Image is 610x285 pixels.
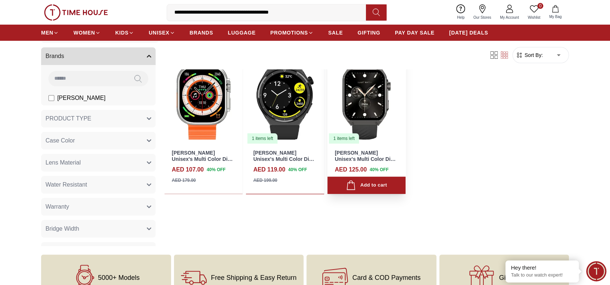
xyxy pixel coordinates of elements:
[253,150,314,174] a: [PERSON_NAME] Unisex's Multi Color Dial Smart Watch - KG9X-XSBBH
[449,29,488,36] span: [DATE] DEALS
[228,29,256,36] span: LUGGAGE
[172,150,233,174] a: [PERSON_NAME] Unisex's Multi Color Dial Smart Watch - KULMX-SSOBX
[546,14,564,19] span: My Bag
[46,158,81,167] span: Lens Material
[586,261,606,281] div: Chat Widget
[246,46,324,144] img: Kenneth Scott Unisex's Multi Color Dial Smart Watch - KG9X-XSBBH
[41,242,156,260] button: Case Material
[328,26,343,39] a: SALE
[454,15,468,20] span: Help
[246,46,324,144] a: Kenneth Scott Unisex's Multi Color Dial Smart Watch - KG9X-XSBBH1 items left
[211,274,297,281] span: Free Shipping & Easy Return
[346,180,387,190] div: Add to cart
[395,29,435,36] span: PAY DAY SALE
[46,180,87,189] span: Water Resistant
[46,202,69,211] span: Warranty
[471,15,494,20] span: Our Stores
[335,150,396,174] a: [PERSON_NAME] Unisex's Multi Color Dial Smart Watch - KCRV9-XSBBE
[453,3,469,22] a: Help
[523,51,543,59] span: Sort By:
[149,29,169,36] span: UNISEX
[253,177,277,184] div: AED 199.00
[497,15,522,20] span: My Account
[545,4,566,21] button: My Bag
[247,133,277,144] div: 1 items left
[44,4,108,21] img: ...
[511,272,573,278] p: Talk to our watch expert!
[172,177,196,184] div: AED 179.00
[327,177,406,194] button: Add to cart
[149,26,175,39] a: UNISEX
[327,46,406,144] a: Kenneth Scott Unisex's Multi Color Dial Smart Watch - KCRV9-XSBBE1 items left
[327,46,406,144] img: Kenneth Scott Unisex's Multi Color Dial Smart Watch - KCRV9-XSBBE
[41,198,156,216] button: Warranty
[335,165,367,174] h4: AED 125.00
[370,166,388,173] span: 40 % OFF
[469,3,495,22] a: Our Stores
[73,26,101,39] a: WOMEN
[288,166,307,173] span: 40 % OFF
[46,52,64,61] span: Brands
[41,154,156,172] button: Lens Material
[98,274,140,281] span: 5000+ Models
[41,220,156,238] button: Bridge Width
[57,94,106,102] span: [PERSON_NAME]
[164,46,243,144] img: Kenneth Scott Unisex's Multi Color Dial Smart Watch - KULMX-SSOBX
[537,3,543,9] span: 0
[73,29,95,36] span: WOMEN
[228,26,256,39] a: LUGGAGE
[207,166,225,173] span: 40 % OFF
[46,224,79,233] span: Bridge Width
[253,165,285,174] h4: AED 119.00
[352,274,421,281] span: Card & COD Payments
[172,165,204,174] h4: AED 107.00
[270,29,308,36] span: PROMOTIONS
[41,47,156,65] button: Brands
[115,26,134,39] a: KIDS
[511,264,573,271] div: Hey there!
[499,274,539,281] span: Gift Wrapping
[46,114,91,123] span: PRODUCT TYPE
[270,26,313,39] a: PROMOTIONS
[395,26,435,39] a: PAY DAY SALE
[41,26,59,39] a: MEN
[329,133,359,144] div: 1 items left
[449,26,488,39] a: [DATE] DEALS
[46,136,75,145] span: Case Color
[41,29,53,36] span: MEN
[516,51,543,59] button: Sort By:
[48,95,54,101] input: [PERSON_NAME]
[41,176,156,194] button: Water Resistant
[523,3,545,22] a: 0Wishlist
[328,29,343,36] span: SALE
[525,15,543,20] span: Wishlist
[190,26,213,39] a: BRANDS
[190,29,213,36] span: BRANDS
[357,29,380,36] span: GIFTING
[357,26,380,39] a: GIFTING
[41,132,156,149] button: Case Color
[41,110,156,127] button: PRODUCT TYPE
[115,29,128,36] span: KIDS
